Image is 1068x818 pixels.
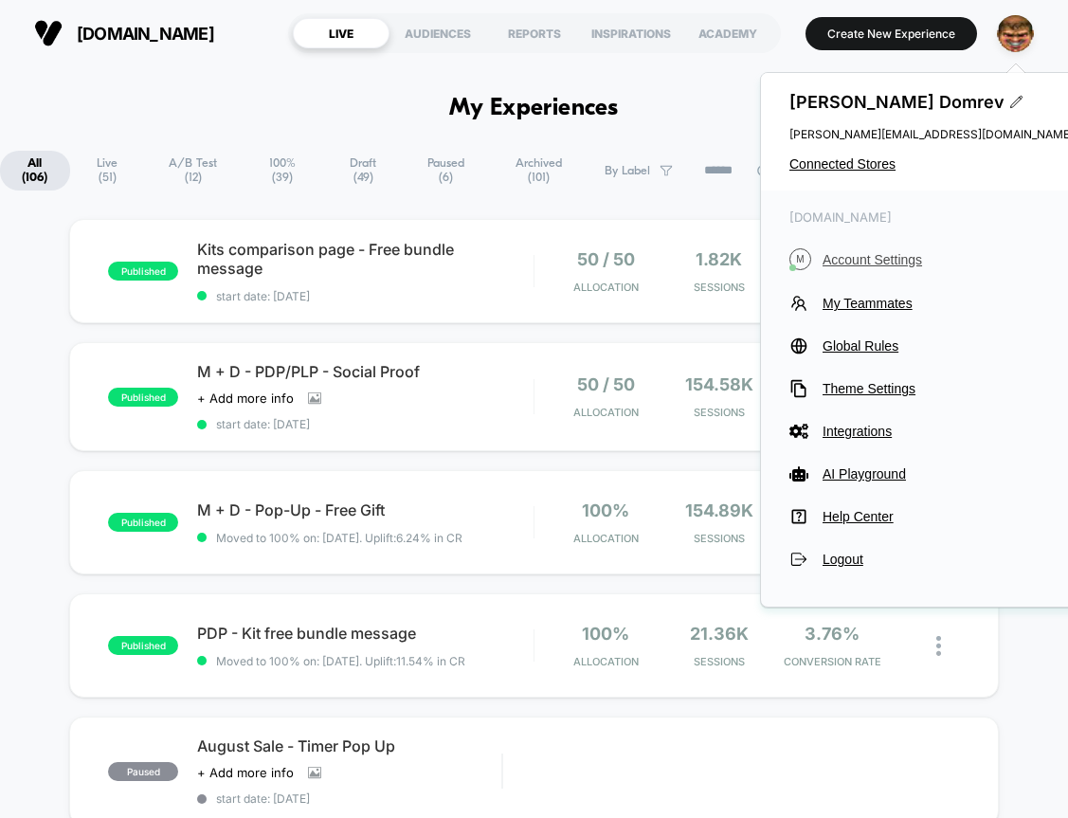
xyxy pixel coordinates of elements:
button: Create New Experience [806,17,977,50]
span: 1.82k [696,249,742,269]
span: start date: [DATE] [197,791,501,806]
span: Allocation [573,532,639,545]
div: LIVE [293,18,389,48]
span: published [108,262,178,281]
img: Visually logo [34,19,63,47]
span: 50 / 50 [577,374,635,394]
span: M + D - Pop-Up - Free Gift [197,500,533,519]
span: Allocation [573,655,639,668]
span: 100% [582,624,629,644]
span: 100% [582,500,629,520]
span: Live ( 51 ) [73,151,143,191]
span: Sessions [667,655,771,668]
span: published [108,636,178,655]
i: M [789,248,811,270]
span: published [108,513,178,532]
div: INSPIRATIONS [583,18,679,48]
span: PDP - Kit free bundle message [197,624,533,643]
span: Draft ( 49 ) [324,151,401,191]
span: start date: [DATE] [197,289,533,303]
span: Sessions [667,281,771,294]
span: Paused ( 6 ) [405,151,486,191]
div: REPORTS [486,18,583,48]
span: Moved to 100% on: [DATE] . Uplift: 11.54% in CR [216,654,465,668]
img: close [936,636,941,656]
span: paused [108,762,178,781]
span: published [108,388,178,407]
span: Archived ( 101 ) [489,151,588,191]
span: 50 / 50 [577,249,635,269]
span: + Add more info [197,765,294,780]
span: By Label [605,164,650,178]
span: Sessions [667,406,771,419]
button: [DOMAIN_NAME] [28,18,220,48]
span: Allocation [573,406,639,419]
span: A/B Test ( 12 ) [145,151,241,191]
span: Moved to 100% on: [DATE] . Uplift: 6.24% in CR [216,531,462,545]
span: Sessions [667,532,771,545]
div: AUDIENCES [389,18,486,48]
span: [DOMAIN_NAME] [77,24,214,44]
img: ppic [997,15,1034,52]
div: ACADEMY [679,18,776,48]
span: 3.76% [805,624,860,644]
span: 154.58k [685,374,753,394]
span: M + D - PDP/PLP - Social Proof [197,362,533,381]
button: ppic [991,14,1040,53]
h1: My Experiences [449,95,619,122]
span: + Add more info [197,391,294,406]
span: Allocation [573,281,639,294]
span: 21.36k [690,624,749,644]
span: Kits comparison page - Free bundle message [197,240,533,278]
span: 100% ( 39 ) [244,151,321,191]
span: start date: [DATE] [197,417,533,431]
span: CONVERSION RATE [781,655,885,668]
span: 154.89k [685,500,753,520]
span: August Sale - Timer Pop Up [197,736,501,755]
